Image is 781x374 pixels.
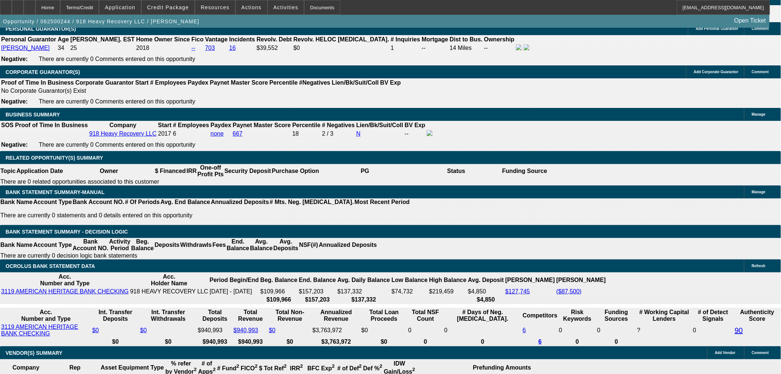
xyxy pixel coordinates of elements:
th: Risk Keywords [558,309,596,323]
span: CORPORATE GUARANTOR(S) [6,69,80,75]
b: Percentile [269,79,297,86]
th: Total Loan Proceeds [361,309,407,323]
th: $157,203 [299,296,336,303]
span: Manage [752,190,765,194]
sup: 2 [412,367,415,373]
td: $4,850 [468,288,504,295]
b: # Fund [217,365,239,371]
th: Account Type [33,198,72,206]
th: Purchase Option [271,164,319,178]
th: $940,993 [233,338,268,346]
td: 0 [558,323,596,337]
th: Annualized Deposits [210,198,269,206]
th: Acc. Number and Type [1,273,129,287]
th: Acc. Holder Name [130,273,209,287]
b: Home Owner Since [136,36,190,42]
span: 6 [173,130,176,137]
th: Security Deposit [224,164,271,178]
th: Funding Source [502,164,548,178]
b: Company [110,122,137,128]
th: Sum of the Total NSF Count and Total Overdraft Fee Count from Ocrolus [408,309,443,323]
a: $0 [92,327,99,333]
a: $940,993 [234,327,258,333]
b: Paynet Master Score [210,79,268,86]
b: IRR [290,365,303,371]
b: Age [58,36,69,42]
span: There are currently 0 Comments entered on this opportunity [39,142,195,148]
th: Avg. Deposit [468,273,504,287]
th: Bank Account NO. [72,238,109,252]
img: linkedin-icon.png [524,44,530,50]
th: End. Balance [226,238,250,252]
th: 0 [597,338,636,346]
th: Bank Account NO. [72,198,125,206]
span: Bank Statement Summary - Decision Logic [6,229,128,235]
th: 0 [558,338,596,346]
span: There are currently 0 Comments entered on this opportunity [39,56,195,62]
th: SOS [1,122,14,129]
sup: 2 [300,364,303,369]
span: There are currently 0 Comments entered on this opportunity [39,98,195,105]
th: [PERSON_NAME] [556,273,606,287]
b: Paydex [210,122,231,128]
th: # Days of Neg. [MEDICAL_DATA]. [444,309,522,323]
span: Comment [752,70,769,74]
b: # Inquiries [390,36,420,42]
b: Start [158,122,171,128]
td: -- [422,44,449,52]
span: Application [105,4,135,10]
b: Rep [69,364,80,371]
th: Most Recent Period [354,198,410,206]
b: # Employees [173,122,209,128]
b: Dist to Bus. [450,36,483,42]
th: # Mts. Neg. [MEDICAL_DATA]. [269,198,354,206]
b: Percentile [292,122,320,128]
img: facebook-icon.png [427,130,433,136]
span: 2018 [136,45,149,51]
div: $3,763,972 [313,327,360,334]
b: Asset Equipment Type [101,364,164,371]
td: $74,732 [391,288,428,295]
th: Avg. Daily Balance [337,273,390,287]
b: $ Tot Ref [259,365,287,371]
th: $0 [140,338,197,346]
th: # Working Capital Lenders [637,309,692,323]
th: Funding Sources [597,309,636,323]
th: Application Date [16,164,63,178]
td: -- [404,130,426,138]
span: Refresh [752,264,765,268]
span: BANK STATEMENT SUMMARY-MANUAL [6,189,104,195]
td: 14 Miles [450,44,483,52]
sup: 2 [213,367,216,373]
b: BV Exp [405,122,425,128]
th: Low Balance [391,273,428,287]
a: N [356,130,361,137]
th: 0 [408,338,443,346]
th: Beg. Balance [131,238,154,252]
th: One-off Profit Pts [197,164,224,178]
span: Credit Package [147,4,189,10]
a: 918 Heavy Recovery LLC [89,130,156,137]
td: 0 [444,323,522,337]
img: facebook-icon.png [516,44,522,50]
p: There are currently 0 statements and 0 details entered on this opportunity [0,212,410,219]
th: [PERSON_NAME] [505,273,555,287]
div: 18 [292,130,320,137]
th: Acc. Number and Type [1,309,91,323]
button: Application [99,0,141,14]
th: Int. Transfer Deposits [92,309,139,323]
sup: 2 [359,364,362,369]
b: Corporate Guarantor [75,79,134,86]
td: -- [484,44,515,52]
th: IRR [186,164,197,178]
th: # Of Periods [125,198,160,206]
span: OCROLUS BANK STATEMENT DATA [6,263,95,269]
b: Def % [363,365,382,371]
a: 16 [229,45,236,51]
th: Avg. Deposits [273,238,299,252]
td: 0 [693,323,734,337]
td: 25 [70,44,135,52]
span: RELATED OPPORTUNITY(S) SUMMARY [6,155,103,161]
button: Resources [195,0,235,14]
th: Total Non-Revenue [269,309,312,323]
